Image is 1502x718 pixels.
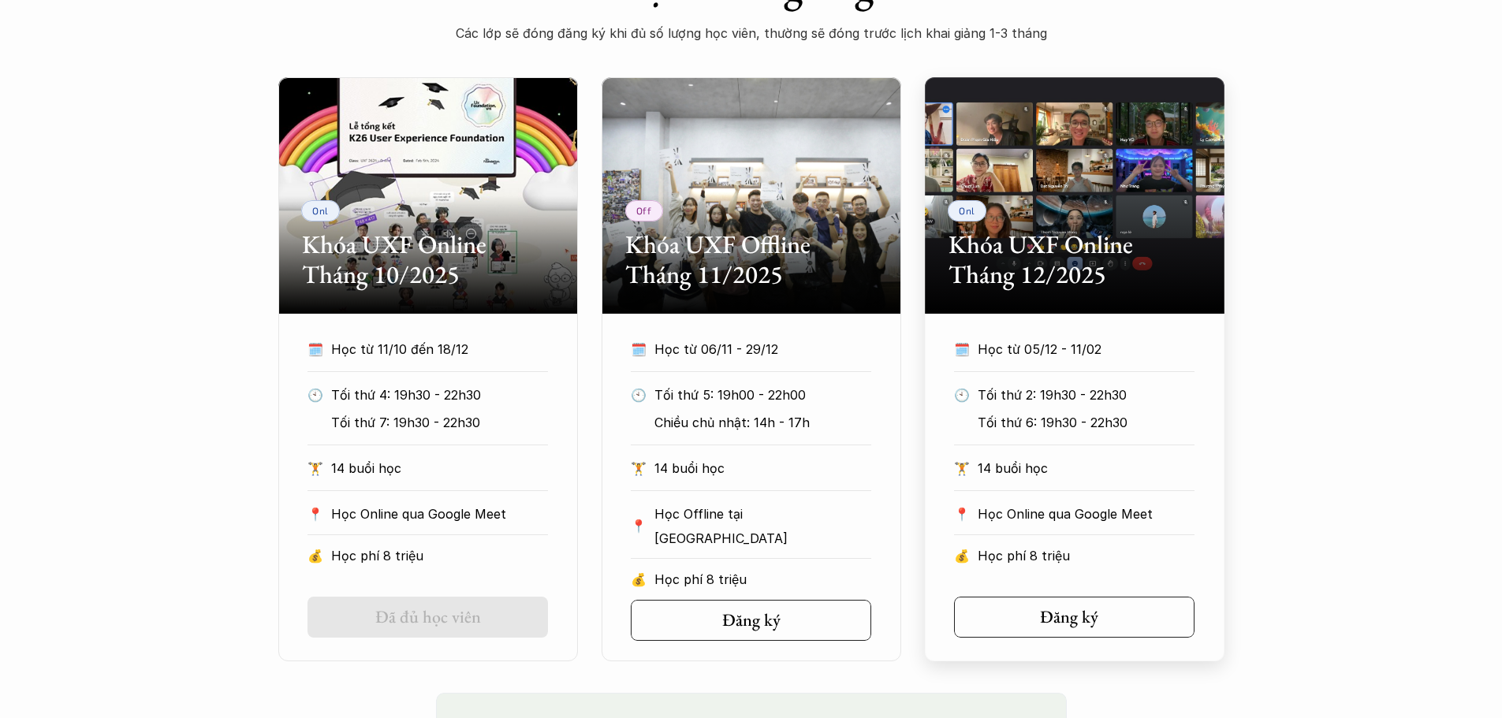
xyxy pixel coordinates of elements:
p: 🏋️ [307,456,323,480]
p: Học phí 8 triệu [978,544,1195,567]
p: Onl [959,205,975,216]
p: 📍 [631,519,647,534]
h5: Đăng ký [1040,607,1098,627]
a: Đăng ký [631,600,871,641]
p: 📍 [307,507,323,522]
p: Học Offline tại [GEOGRAPHIC_DATA] [654,502,871,550]
p: Tối thứ 4: 19h30 - 22h30 [331,383,548,407]
p: Học Online qua Google Meet [331,502,548,526]
p: Tối thứ 2: 19h30 - 22h30 [978,383,1195,407]
p: Học phí 8 triệu [654,567,871,591]
p: 🗓️ [307,337,323,361]
p: Tối thứ 5: 19h00 - 22h00 [654,383,871,407]
p: 14 buổi học [331,456,548,480]
p: Tối thứ 6: 19h30 - 22h30 [978,411,1195,434]
p: 🕙 [954,383,970,407]
h2: Khóa UXF Offline Tháng 11/2025 [625,229,878,290]
p: 🏋️ [954,456,970,480]
h2: Khóa UXF Online Tháng 12/2025 [949,229,1201,290]
p: Học từ 05/12 - 11/02 [978,337,1165,361]
p: 🕙 [631,383,647,407]
h5: Đăng ký [722,610,781,631]
p: 💰 [954,544,970,567]
p: Học từ 06/11 - 29/12 [654,337,842,361]
p: 14 buổi học [654,456,871,480]
p: 📍 [954,507,970,522]
h2: Khóa UXF Online Tháng 10/2025 [302,229,554,290]
p: Các lớp sẽ đóng đăng ký khi đủ số lượng học viên, thường sẽ đóng trước lịch khai giảng 1-3 tháng [436,21,1067,45]
p: Off [636,205,652,216]
p: Tối thứ 7: 19h30 - 22h30 [331,411,548,434]
p: 💰 [307,544,323,567]
p: 🗓️ [954,337,970,361]
p: 🏋️ [631,456,647,480]
p: Onl [312,205,329,216]
h5: Đã đủ học viên [375,607,481,627]
p: 🕙 [307,383,323,407]
p: Chiều chủ nhật: 14h - 17h [654,411,871,434]
p: 14 buổi học [978,456,1195,480]
p: Học từ 11/10 đến 18/12 [331,337,519,361]
p: Học phí 8 triệu [331,544,548,567]
p: 🗓️ [631,337,647,361]
a: Đăng ký [954,597,1195,638]
p: 💰 [631,567,647,591]
p: Học Online qua Google Meet [978,502,1195,526]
